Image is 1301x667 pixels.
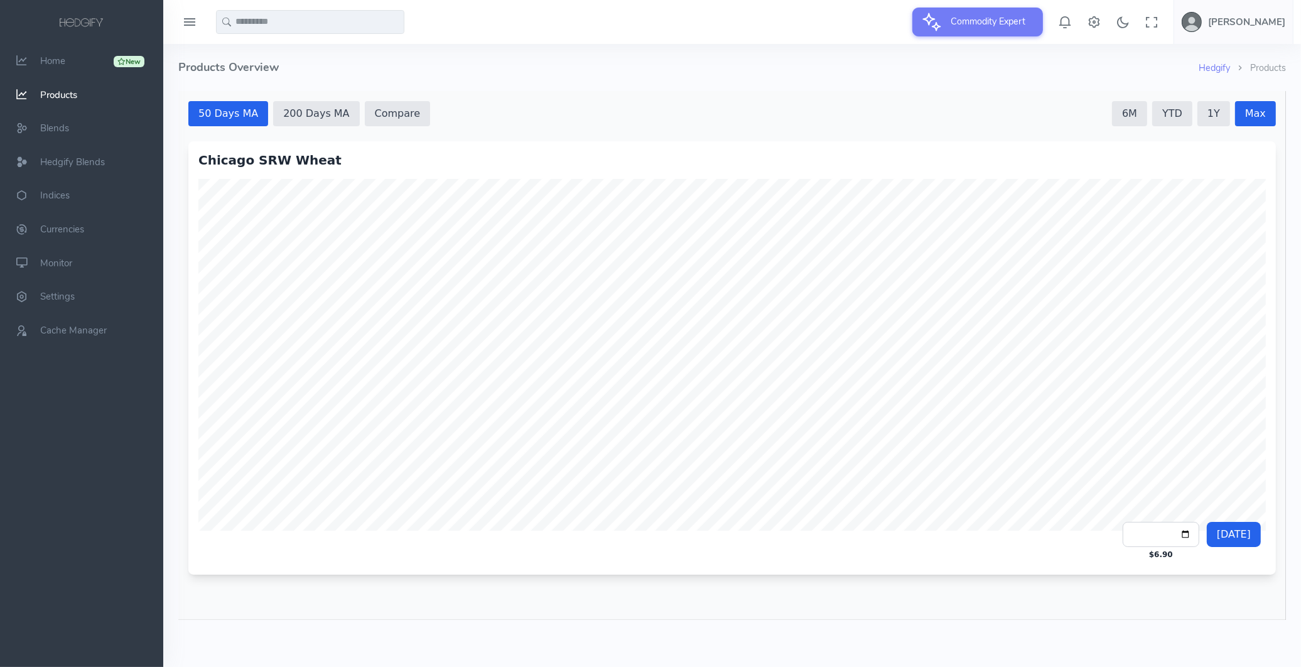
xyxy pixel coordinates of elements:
[934,10,969,35] button: 6M
[40,122,69,134] span: Blends
[1199,62,1230,74] a: Hedgify
[178,44,1199,91] h4: Products Overview
[40,257,72,269] span: Monitor
[40,223,84,236] span: Currencies
[974,10,1014,35] button: YTD
[114,56,144,67] div: New
[57,16,106,30] img: logo
[1057,10,1098,35] button: Max
[20,60,1088,78] h2: Chicago SRW Wheat
[186,10,252,35] button: Compare
[1208,17,1285,27] h5: [PERSON_NAME]
[971,458,995,469] div: $6.90
[40,190,70,202] span: Indices
[10,10,90,35] button: 50 Days MA
[1182,12,1202,32] img: user-image
[912,15,1043,28] a: Commodity Expert
[1230,62,1286,75] li: Products
[95,10,181,35] button: 200 Days MA
[40,55,65,67] span: Home
[944,8,1034,35] span: Commodity Expert
[912,8,1043,36] button: Commodity Expert
[1019,10,1052,35] button: 1Y
[40,89,77,101] span: Products
[40,290,75,303] span: Settings
[40,324,107,337] span: Cache Manager
[1028,431,1082,456] button: [DATE]
[40,156,105,168] span: Hedgify Blends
